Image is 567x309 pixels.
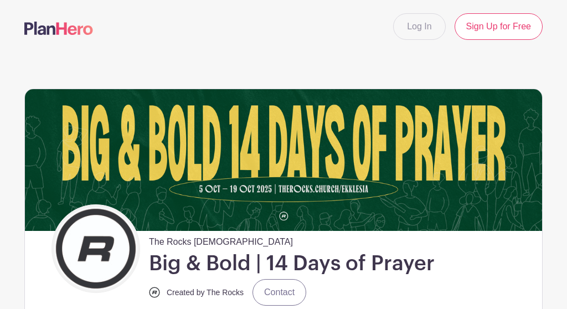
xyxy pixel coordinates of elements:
[149,251,435,277] h1: Big & Bold | 14 Days of Prayer
[24,22,93,35] img: logo-507f7623f17ff9eddc593b1ce0a138ce2505c220e1c5a4e2b4648c50719b7d32.svg
[149,287,160,298] img: Icon%20Logo_B.jpg
[167,288,244,297] small: Created by The Rocks
[149,231,293,249] span: The Rocks [DEMOGRAPHIC_DATA]
[25,89,542,231] img: Big&Bold%2014%20Days%20of%20Prayer_Header.png
[54,207,137,290] img: Icon%20Logo_B.jpg
[393,13,445,40] a: Log In
[455,13,543,40] a: Sign Up for Free
[252,279,306,306] a: Contact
